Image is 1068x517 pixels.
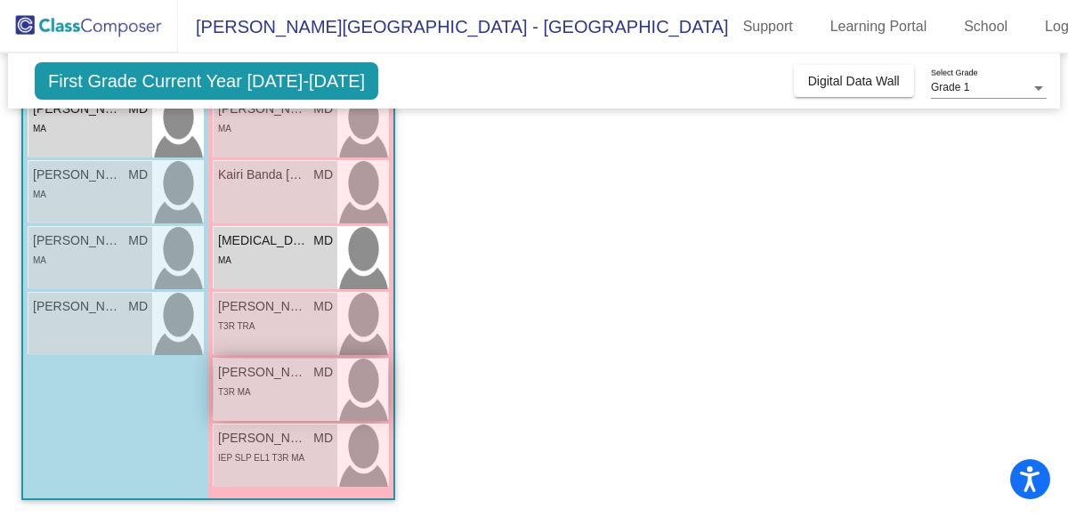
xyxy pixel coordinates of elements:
span: [PERSON_NAME][GEOGRAPHIC_DATA] - [GEOGRAPHIC_DATA] [178,12,729,41]
span: MA [33,255,46,265]
span: T3R MA [218,387,251,397]
a: Learning Portal [816,12,942,41]
span: MD [128,100,148,118]
span: MD [128,297,148,316]
span: MD [313,100,333,118]
span: MA [33,190,46,199]
span: MA [33,124,46,133]
span: Grade 1 [931,81,969,93]
a: School [950,12,1022,41]
span: MD [313,429,333,448]
span: First Grade Current Year [DATE]-[DATE] [35,62,378,100]
button: Digital Data Wall [794,65,914,97]
span: MD [313,297,333,316]
a: Support [729,12,807,41]
span: MD [128,166,148,184]
span: MD [128,231,148,250]
span: MD [313,363,333,382]
span: [PERSON_NAME] [218,297,307,316]
span: IEP SLP EL1 T3R MA [218,453,304,463]
span: [PERSON_NAME] [33,100,122,118]
span: [PERSON_NAME] [PERSON_NAME] [33,231,122,250]
span: [PERSON_NAME] [33,297,122,316]
span: MD [313,231,333,250]
span: [PERSON_NAME] [218,100,307,118]
span: MD [313,166,333,184]
span: [MEDICAL_DATA][PERSON_NAME] [218,231,307,250]
span: MA [218,124,231,133]
span: [PERSON_NAME] [218,363,307,382]
span: [PERSON_NAME] [PERSON_NAME] [33,166,122,184]
span: Digital Data Wall [808,74,900,88]
span: MA [218,255,231,265]
span: T3R TRA [218,321,255,331]
span: Kairi Banda [PERSON_NAME] [218,166,307,184]
span: [PERSON_NAME] [218,429,307,448]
